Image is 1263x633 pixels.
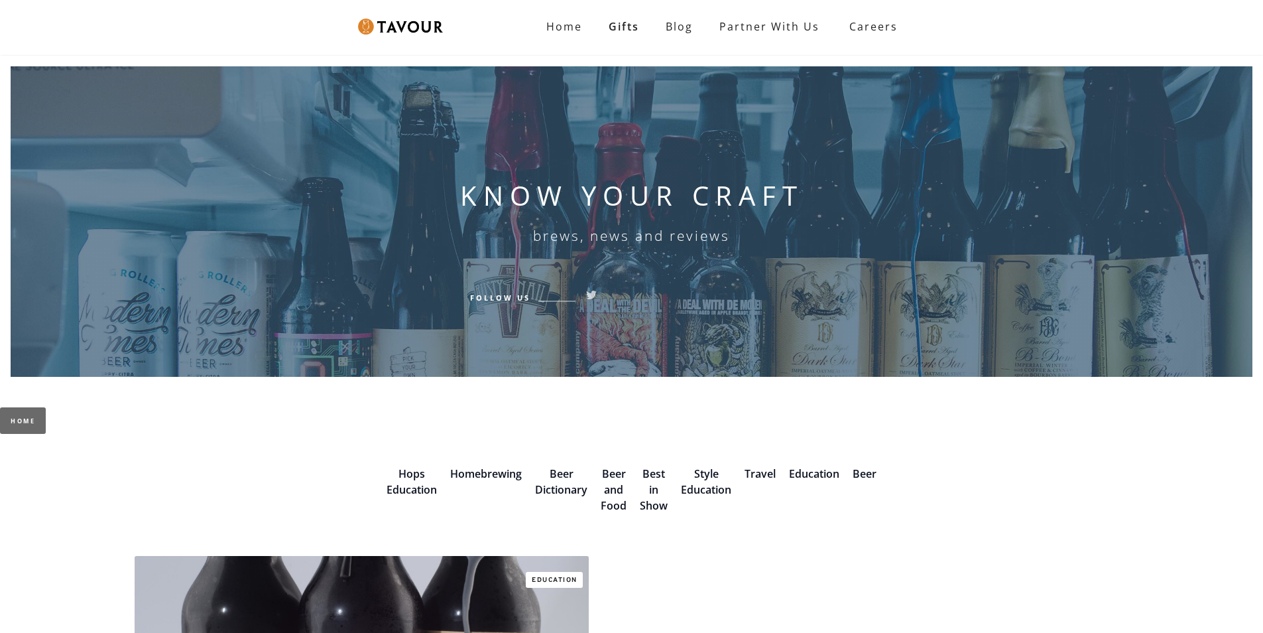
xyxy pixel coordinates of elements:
[387,466,437,497] a: Hops Education
[526,572,583,588] a: Education
[652,13,706,40] a: Blog
[535,466,587,497] a: Beer Dictionary
[533,228,730,244] h6: brews, news and reviews
[595,13,652,40] a: Gifts
[460,180,804,212] h1: KNOW YOUR CRAFT
[853,466,876,481] a: Beer
[789,466,839,481] a: Education
[533,13,595,40] a: Home
[640,466,668,513] a: Best in Show
[745,466,776,481] a: Travel
[470,291,530,303] h6: Follow Us
[681,466,731,497] a: Style Education
[601,466,627,513] a: Beer and Food
[833,8,908,45] a: Careers
[706,13,833,40] a: Partner with Us
[849,13,898,40] strong: Careers
[450,466,522,481] a: Homebrewing
[546,19,582,34] strong: Home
